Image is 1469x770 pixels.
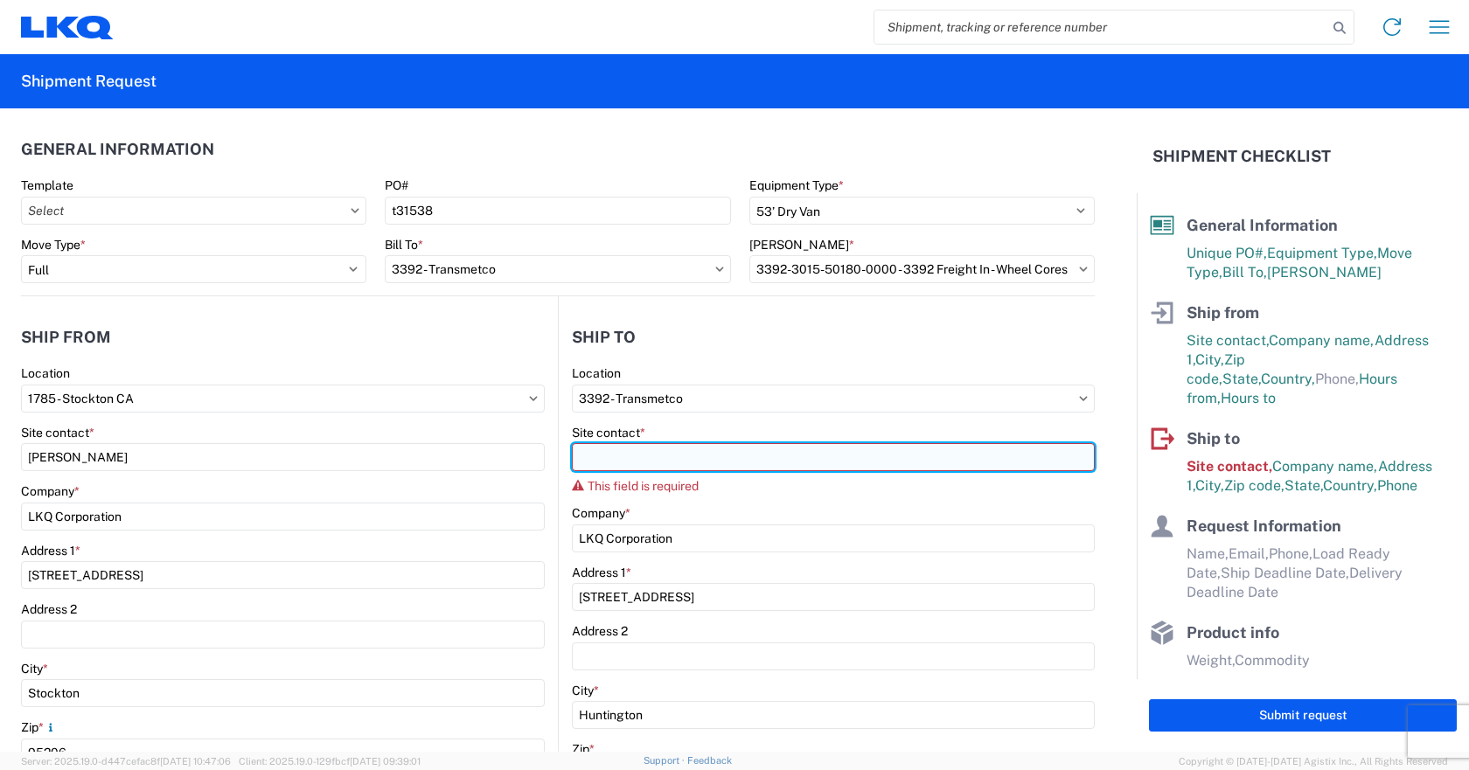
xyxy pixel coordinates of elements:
label: Equipment Type [749,177,844,193]
span: Ship to [1187,429,1240,447]
label: [PERSON_NAME] [749,237,854,253]
span: [PERSON_NAME] [1267,264,1382,281]
span: Phone, [1315,371,1359,387]
label: Template [21,177,73,193]
input: Select [749,255,1095,283]
span: Copyright © [DATE]-[DATE] Agistix Inc., All Rights Reserved [1179,753,1448,769]
button: Submit request [1149,699,1457,732]
span: Company name, [1269,332,1375,349]
span: Country, [1261,371,1315,387]
label: Company [572,505,630,521]
span: Country, [1323,477,1377,494]
label: Location [572,365,621,381]
span: General Information [1187,216,1338,234]
span: Weight, [1187,652,1235,669]
span: [DATE] 09:39:01 [350,756,421,767]
input: Select [21,385,545,413]
span: Zip code, [1224,477,1285,494]
span: Company name, [1272,458,1378,475]
label: Address 1 [572,565,631,580]
label: Address 1 [21,543,80,558]
h2: Ship to [572,329,636,346]
span: [DATE] 10:47:06 [160,756,231,767]
span: Name, [1187,545,1229,562]
span: Phone [1377,477,1417,494]
label: PO# [385,177,408,193]
input: Shipment, tracking or reference number [874,10,1327,44]
label: Bill To [385,237,423,253]
label: Company [21,483,80,499]
input: Select [21,197,366,225]
span: Request Information [1187,517,1341,535]
label: Move Type [21,237,86,253]
span: Server: 2025.19.0-d447cefac8f [21,756,231,767]
span: Site contact, [1187,458,1272,475]
h2: General Information [21,141,214,158]
span: Site contact, [1187,332,1269,349]
span: Equipment Type, [1267,245,1377,261]
span: Email, [1229,545,1269,562]
span: Client: 2025.19.0-129fbcf [239,756,421,767]
span: Hours to [1221,390,1276,406]
span: City, [1195,477,1224,494]
label: City [21,661,48,676]
span: This field is required [588,479,699,493]
span: Ship from [1187,303,1259,322]
span: Ship Deadline Date, [1221,565,1349,581]
span: State, [1222,371,1261,387]
label: Site contact [21,425,94,440]
label: Address 2 [572,623,628,639]
a: Support [644,755,687,766]
label: Zip [21,719,58,735]
span: State, [1285,477,1323,494]
span: Product info [1187,623,1279,642]
label: Site contact [572,425,645,440]
label: City [572,683,599,698]
span: Commodity [1235,652,1310,669]
span: Bill To, [1222,264,1267,281]
label: Address 2 [21,601,77,617]
span: Phone, [1269,545,1312,562]
input: Select [385,255,730,283]
input: Select [572,385,1095,413]
span: Unique PO#, [1187,245,1267,261]
h2: Shipment Request [21,71,157,92]
h2: Ship from [21,329,111,346]
a: Feedback [687,755,732,766]
span: City, [1195,351,1224,368]
label: Location [21,365,70,381]
label: Zip [572,741,595,757]
h2: Shipment Checklist [1152,146,1331,167]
